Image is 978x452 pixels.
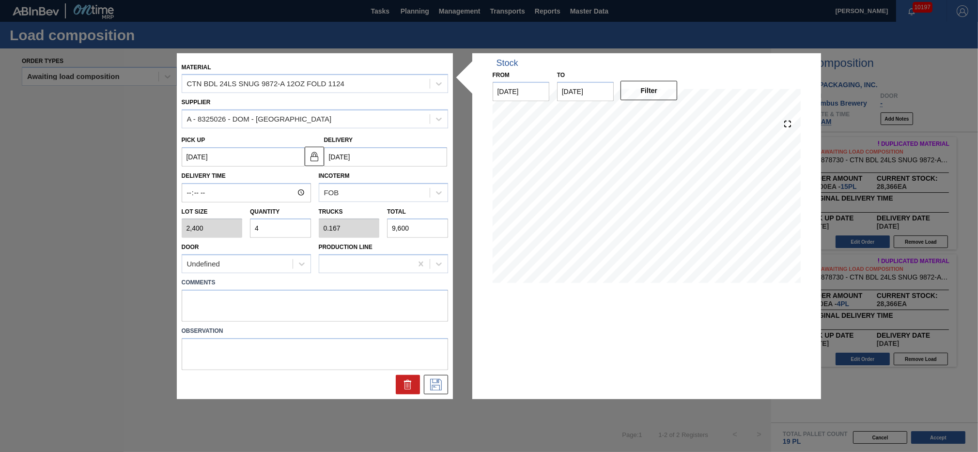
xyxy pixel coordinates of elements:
[305,147,324,166] button: locked
[324,137,353,143] label: Delivery
[182,205,243,219] label: Lot size
[493,82,549,101] input: mm/dd/yyyy
[319,244,373,250] label: Production Line
[187,260,220,268] div: Undefined
[621,81,677,100] button: Filter
[182,324,448,338] label: Observation
[324,147,447,167] input: mm/dd/yyyy
[319,208,343,215] label: Trucks
[187,80,344,88] div: CTN BDL 24LS SNUG 9872-A 12OZ FOLD 1124
[182,244,199,250] label: Door
[309,151,320,162] img: locked
[182,137,205,143] label: Pick up
[387,208,406,215] label: Total
[497,58,518,68] div: Stock
[324,188,339,197] div: FOB
[182,276,448,290] label: Comments
[182,63,211,70] label: Material
[396,375,420,394] div: Delete Suggestion
[319,172,350,179] label: Incoterm
[557,71,565,78] label: to
[182,169,311,183] label: Delivery Time
[182,99,211,106] label: Supplier
[182,147,305,167] input: mm/dd/yyyy
[187,115,332,123] div: A - 8325026 - DOM - [GEOGRAPHIC_DATA]
[424,375,448,394] div: Save Suggestion
[250,208,279,215] label: Quantity
[493,71,510,78] label: From
[557,82,614,101] input: mm/dd/yyyy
